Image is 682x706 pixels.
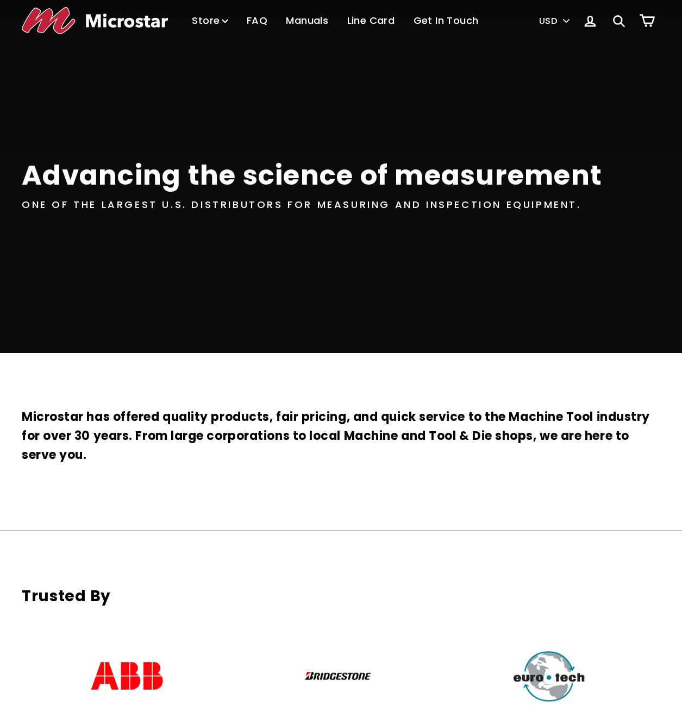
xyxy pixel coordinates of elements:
ul: Primary [184,5,486,37]
div: One of the largest U.S. distributors for measuring and inspection equipment. [22,197,581,213]
a: FAQ [239,5,276,37]
img: Microstar Electronics [22,7,168,34]
h3: Microstar has offered quality products, fair pricing, and quick service to the Machine Tool indus... [22,407,660,464]
a: Manuals [278,5,336,37]
h2: Trusted By [22,585,660,607]
a: Store [184,5,236,37]
a: Line Card [339,5,403,37]
a: Get In Touch [405,5,487,37]
div: Advancing the science of measurement [22,156,602,194]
